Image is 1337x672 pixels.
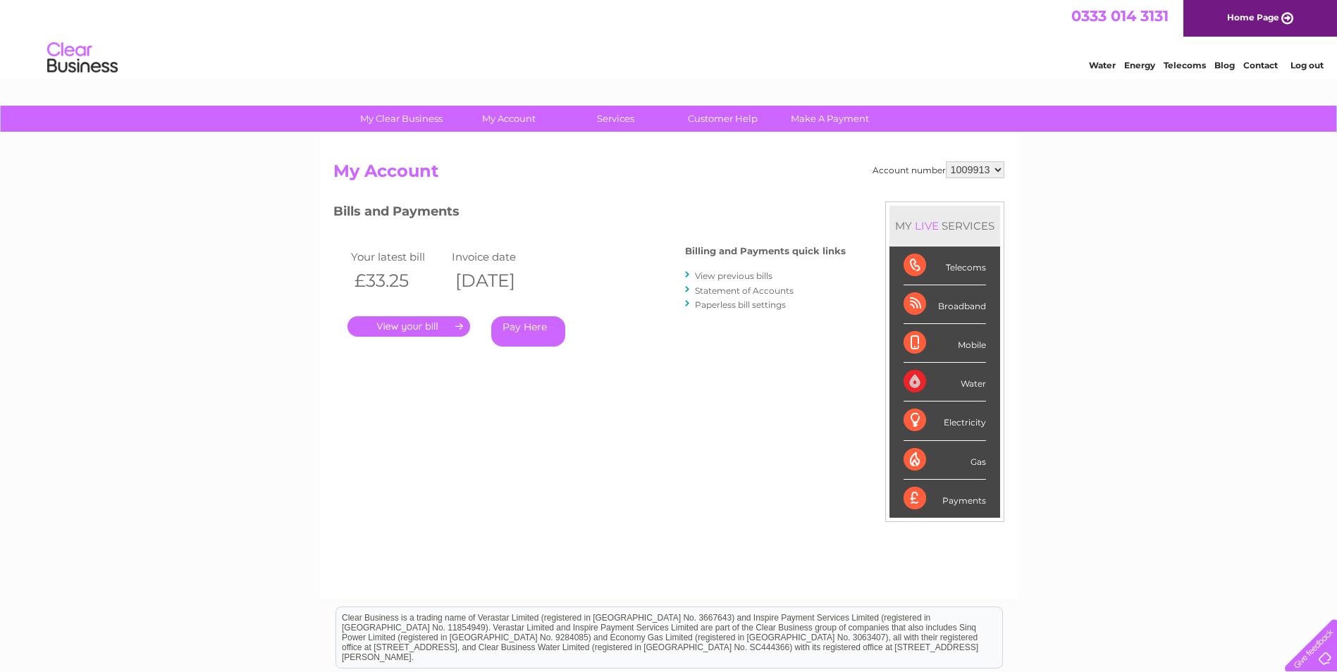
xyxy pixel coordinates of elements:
[450,106,567,132] a: My Account
[695,270,772,281] a: View previous bills
[665,106,781,132] a: Customer Help
[347,316,470,337] a: .
[448,247,550,266] td: Invoice date
[904,324,986,363] div: Mobile
[685,246,846,256] h4: Billing and Payments quick links
[904,441,986,480] div: Gas
[1164,60,1206,70] a: Telecoms
[1124,60,1155,70] a: Energy
[343,106,460,132] a: My Clear Business
[904,402,986,440] div: Electricity
[47,37,118,80] img: logo.png
[333,161,1004,188] h2: My Account
[347,266,449,295] th: £33.25
[557,106,674,132] a: Services
[1214,60,1235,70] a: Blog
[904,363,986,402] div: Water
[333,201,846,226] h3: Bills and Payments
[336,8,1002,68] div: Clear Business is a trading name of Verastar Limited (registered in [GEOGRAPHIC_DATA] No. 3667643...
[889,206,1000,246] div: MY SERVICES
[347,247,449,266] td: Your latest bill
[904,480,986,518] div: Payments
[904,285,986,324] div: Broadband
[1071,7,1169,25] a: 0333 014 3131
[1290,60,1324,70] a: Log out
[695,299,786,310] a: Paperless bill settings
[873,161,1004,178] div: Account number
[491,316,565,347] a: Pay Here
[448,266,550,295] th: [DATE]
[912,219,942,232] div: LIVE
[1089,60,1116,70] a: Water
[772,106,888,132] a: Make A Payment
[1243,60,1278,70] a: Contact
[695,285,794,296] a: Statement of Accounts
[904,247,986,285] div: Telecoms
